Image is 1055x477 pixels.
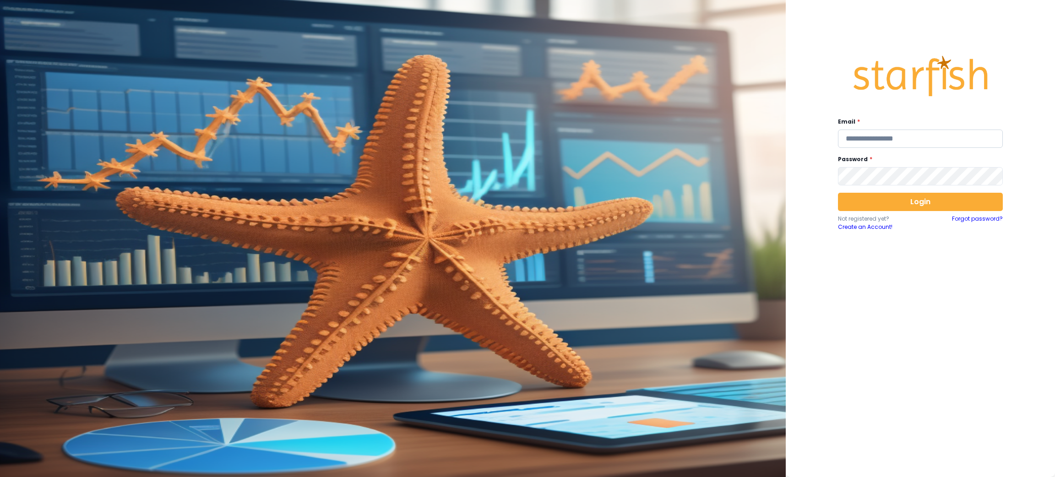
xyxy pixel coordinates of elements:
[838,215,920,223] p: Not registered yet?
[838,193,1003,211] button: Login
[952,215,1003,231] a: Forgot password?
[852,47,989,105] img: Logo.42cb71d561138c82c4ab.png
[838,155,997,163] label: Password
[838,118,997,126] label: Email
[838,223,920,231] a: Create an Account!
